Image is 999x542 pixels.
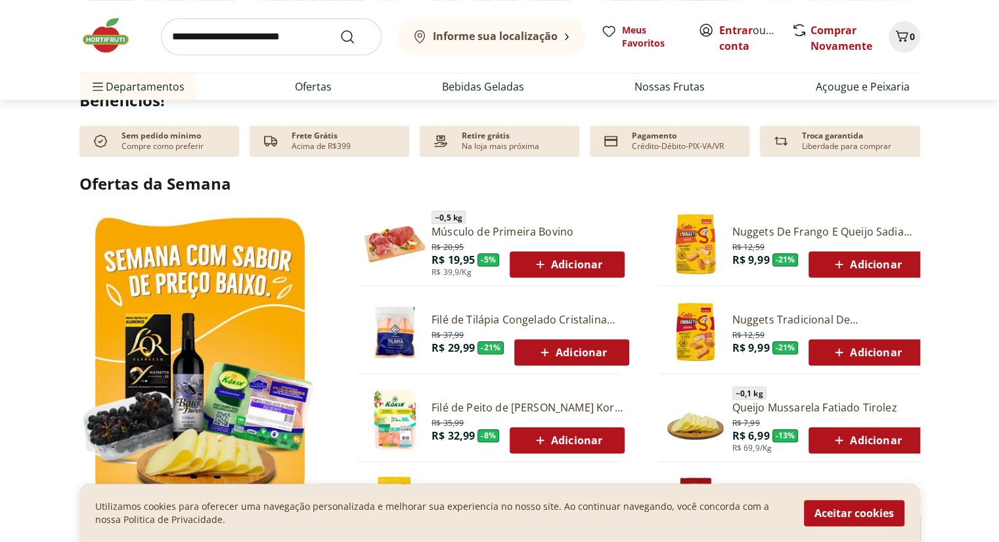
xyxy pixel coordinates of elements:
[732,428,770,443] span: R$ 6,99
[537,344,607,360] span: Adicionar
[809,427,923,453] button: Adicionar
[772,341,799,354] span: - 21 %
[363,213,426,276] img: Músculo de Primeira Bovino
[831,432,901,448] span: Adicionar
[732,253,770,267] span: R$ 9,99
[810,23,872,53] a: Comprar Novamente
[732,400,924,415] a: Queijo Mussarela Fatiado Tirolez
[831,257,901,272] span: Adicionar
[664,388,727,451] img: Queijo Mussarela Fatiado Tirolez
[732,327,765,341] span: R$ 12,59
[432,400,625,415] a: Filé de Peito de [PERSON_NAME] Korin 600g
[719,23,791,53] a: Criar conta
[510,251,625,278] button: Adicionar
[432,428,475,443] span: R$ 32,99
[292,131,338,141] p: Frete Grátis
[90,131,111,152] img: check
[634,79,705,94] a: Nossas Frutas
[622,24,682,50] span: Meus Favoritos
[802,141,891,152] p: Liberdade para comprar
[477,253,499,266] span: - 5 %
[90,71,106,102] button: Menu
[340,29,371,45] button: Submit Search
[804,500,904,526] button: Aceitar cookies
[95,500,788,526] p: Utilizamos cookies para oferecer uma navegação personalizada e melhorar sua experiencia no nosso ...
[831,344,901,360] span: Adicionar
[719,23,753,37] a: Entrar
[79,205,319,525] img: Ver todos
[122,131,201,141] p: Sem pedido mínimo
[664,213,727,276] img: Nuggets de Frango e Queijo Sadia 300g
[122,141,204,152] p: Compre como preferir
[632,141,724,152] p: Crédito-Débito-PIX-VA/VR
[363,301,426,364] img: Filé de Tilápia Congelado Cristalina 400g
[770,131,791,152] img: Devolução
[432,327,464,341] span: R$ 37,99
[809,251,923,278] button: Adicionar
[664,476,727,539] img: Café Três Corações Tradicional Almofada 500g
[732,240,765,253] span: R$ 12,59
[719,22,778,54] span: ou
[910,30,915,43] span: 0
[79,173,920,195] h2: Ofertas da Semana
[397,18,585,55] button: Informe sua localização
[600,131,621,152] img: card
[432,224,625,239] a: Músculo de Primeira Bovino
[809,339,923,365] button: Adicionar
[161,18,382,55] input: search
[462,131,510,141] p: Retire grátis
[732,415,760,428] span: R$ 7,99
[432,253,475,267] span: R$ 19,95
[292,141,351,152] p: Acima de R$399
[477,341,504,354] span: - 21 %
[532,432,602,448] span: Adicionar
[664,301,727,364] img: Nuggets Tradicional de Frango Sadia - 300g
[432,240,464,253] span: R$ 20,95
[732,224,924,239] a: Nuggets De Frango E Queijo Sadia 300G
[430,131,451,152] img: payment
[433,29,558,43] b: Informe sua localização
[79,16,145,55] img: Hortifruti
[432,415,464,428] span: R$ 35,99
[601,24,682,50] a: Meus Favoritos
[90,71,185,102] span: Departamentos
[260,131,281,152] img: truck
[732,443,772,453] span: R$ 69,9/Kg
[732,386,766,400] span: ~ 0,1 kg
[514,339,629,365] button: Adicionar
[442,79,524,94] a: Bebidas Geladas
[889,21,920,52] button: Carrinho
[510,427,625,453] button: Adicionar
[816,79,910,94] a: Açougue e Peixaria
[432,341,475,355] span: R$ 29,99
[532,257,602,272] span: Adicionar
[632,131,677,141] p: Pagamento
[432,211,466,224] span: ~ 0,5 kg
[432,267,472,278] span: R$ 39,9/Kg
[295,79,332,94] a: Ofertas
[432,312,629,327] a: Filé de Tilápia Congelado Cristalina 400g
[79,91,920,110] h2: Benefícios!
[363,476,426,539] img: Nuggets Crocantes de Frango Sadia 300g
[772,253,799,266] span: - 21 %
[732,312,924,327] a: Nuggets Tradicional De [PERSON_NAME] - 300G
[477,429,499,442] span: - 8 %
[363,388,426,451] img: Filé de Peito de Frango Congelado Korin 600g
[732,341,770,355] span: R$ 9,99
[802,131,863,141] p: Troca garantida
[462,141,539,152] p: Na loja mais próxima
[772,429,799,442] span: - 13 %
